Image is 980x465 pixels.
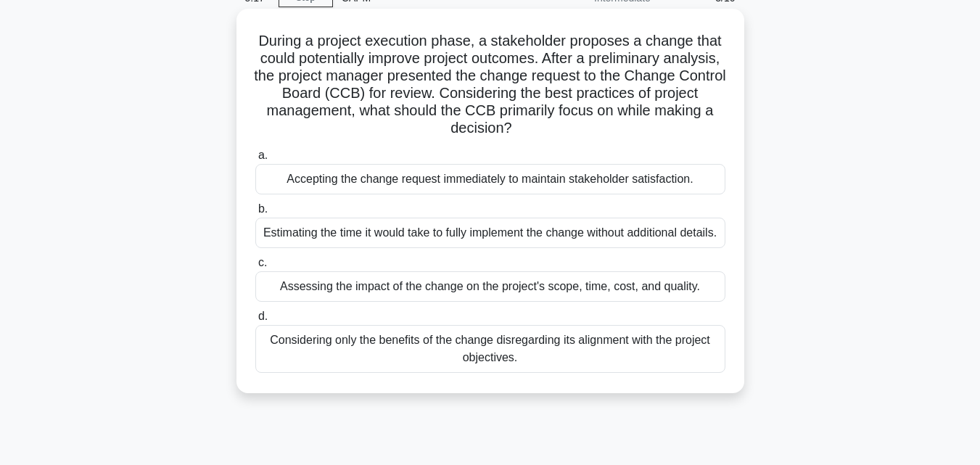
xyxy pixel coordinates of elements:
[255,271,725,302] div: Assessing the impact of the change on the project's scope, time, cost, and quality.
[258,256,267,268] span: c.
[258,310,268,322] span: d.
[258,149,268,161] span: a.
[255,164,725,194] div: Accepting the change request immediately to maintain stakeholder satisfaction.
[255,218,725,248] div: Estimating the time it would take to fully implement the change without additional details.
[258,202,268,215] span: b.
[255,325,725,373] div: Considering only the benefits of the change disregarding its alignment with the project objectives.
[254,32,727,138] h5: During a project execution phase, a stakeholder proposes a change that could potentially improve ...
